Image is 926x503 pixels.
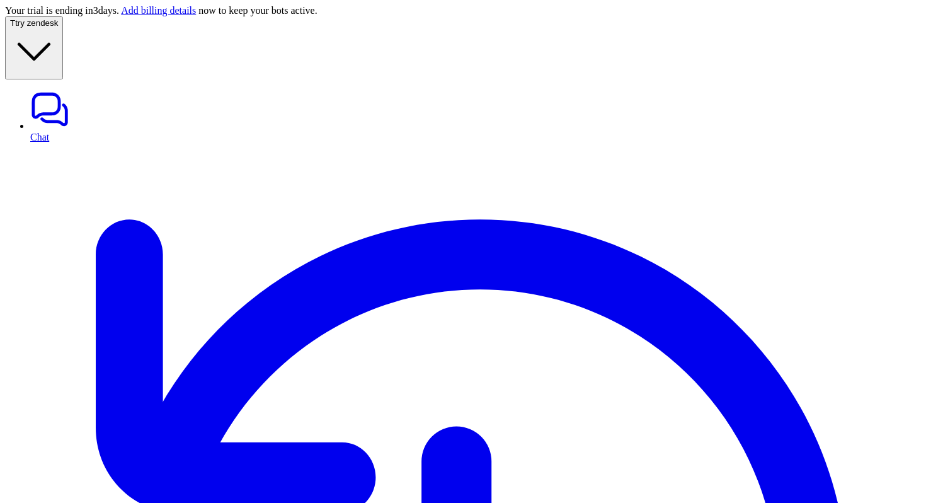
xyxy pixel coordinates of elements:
span: try zendesk [15,18,58,28]
a: Chat [30,90,921,142]
a: Add billing details [121,5,196,16]
span: T [10,18,15,28]
button: Ttry zendesk [5,16,63,79]
div: Your trial is ending in 3 days. now to keep your bots active. [5,5,921,16]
